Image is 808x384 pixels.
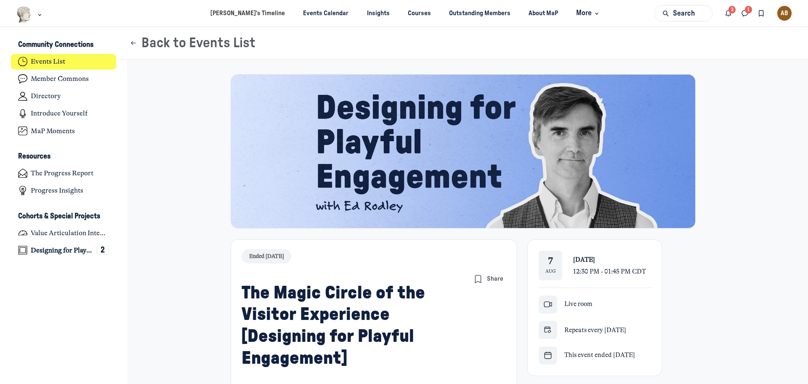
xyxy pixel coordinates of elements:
button: Search [654,5,712,21]
button: Community ConnectionsCollapse space [11,38,117,52]
h4: Events List [31,57,65,66]
span: [DATE] [573,256,595,263]
span: 12:30 PM - 01:45 PM CDT [573,268,646,275]
span: Ended [DATE] [249,252,284,260]
a: Member Commons [11,71,117,87]
img: Museums as Progress logo [16,6,32,23]
span: More [576,8,601,19]
button: ResourcesCollapse space [11,150,117,164]
button: Cohorts & Special ProjectsCollapse space [11,209,117,223]
div: 2 [96,246,109,255]
h4: The Progress Report [31,169,93,177]
span: Live room [564,300,593,309]
a: Insights [359,5,397,21]
span: This event ended [DATE] [564,351,635,360]
a: Outstanding Members [442,5,518,21]
button: User menu options [777,6,792,21]
button: More [569,5,605,21]
a: Progress Insights [11,183,117,199]
button: Share [485,273,505,285]
h3: Community Connections [18,40,93,49]
a: Courses [400,5,438,21]
h4: Directory [31,92,61,100]
div: Aug [545,268,556,275]
h4: Value Articulation Intensive (Cultural Leadership Lab) [31,229,109,237]
h4: Progress Insights [31,186,83,195]
div: AB [777,6,792,21]
button: Bookmarks [753,5,769,21]
a: MaP Moments [11,123,117,139]
div: 7 [548,256,553,267]
a: Events List [11,54,117,70]
header: Page Header [118,27,808,60]
a: Designing for Playful Engagement2 [11,242,117,258]
a: [PERSON_NAME]’s Timeline [203,5,292,21]
a: Events Calendar [296,5,356,21]
h4: MaP Moments [31,127,75,135]
span: Share [487,274,503,284]
h3: Cohorts & Special Projects [18,212,100,221]
h4: Member Commons [31,75,89,83]
button: Bookmarks [472,273,484,285]
button: Museums as Progress logo [16,5,44,24]
h4: Designing for Playful Engagement [31,246,93,255]
h1: The Magic Circle of the Visitor Experience [Designing for Playful Engagement] [242,282,471,369]
a: Introduce Yourself [11,106,117,121]
h4: Introduce Yourself [31,109,88,118]
a: Value Articulation Intensive (Cultural Leadership Lab) [11,225,117,241]
a: About MaP [521,5,566,21]
h3: Resources [18,152,50,161]
span: Repeats every [DATE] [564,326,626,334]
button: Back to Events List [129,35,255,51]
a: The Progress Report [11,166,117,181]
button: Direct messages [737,5,753,21]
a: Directory [11,89,117,104]
button: Notifications [720,5,737,21]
